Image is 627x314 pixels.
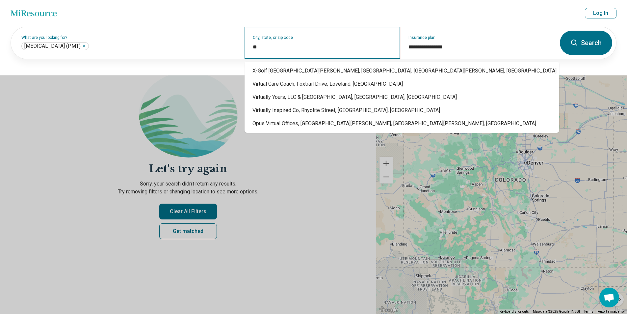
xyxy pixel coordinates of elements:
[245,104,559,117] div: Virtually Inspired Co, Rhyolite Street, [GEOGRAPHIC_DATA], [GEOGRAPHIC_DATA]
[245,91,559,104] div: Virtually Yours, LLC & [GEOGRAPHIC_DATA], [GEOGRAPHIC_DATA], [GEOGRAPHIC_DATA]
[560,31,612,55] button: Search
[21,36,237,40] label: What are you looking for?
[599,288,619,307] div: Open chat
[245,62,559,133] div: Suggestions
[24,43,81,49] span: [MEDICAL_DATA] (PMT)
[245,64,559,77] div: X-Golf [GEOGRAPHIC_DATA][PERSON_NAME], [GEOGRAPHIC_DATA], [GEOGRAPHIC_DATA][PERSON_NAME], [GEOGRA...
[585,8,616,18] button: Log In
[245,117,559,130] div: Opus Virtual Offices, [GEOGRAPHIC_DATA][PERSON_NAME], [GEOGRAPHIC_DATA][PERSON_NAME], [GEOGRAPHIC...
[245,77,559,91] div: Virtual Care Coach, Foxtrail Drive, Loveland, [GEOGRAPHIC_DATA]
[21,42,89,50] div: Parent Management Training (PMT)
[82,44,86,48] button: Parent Management Training (PMT)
